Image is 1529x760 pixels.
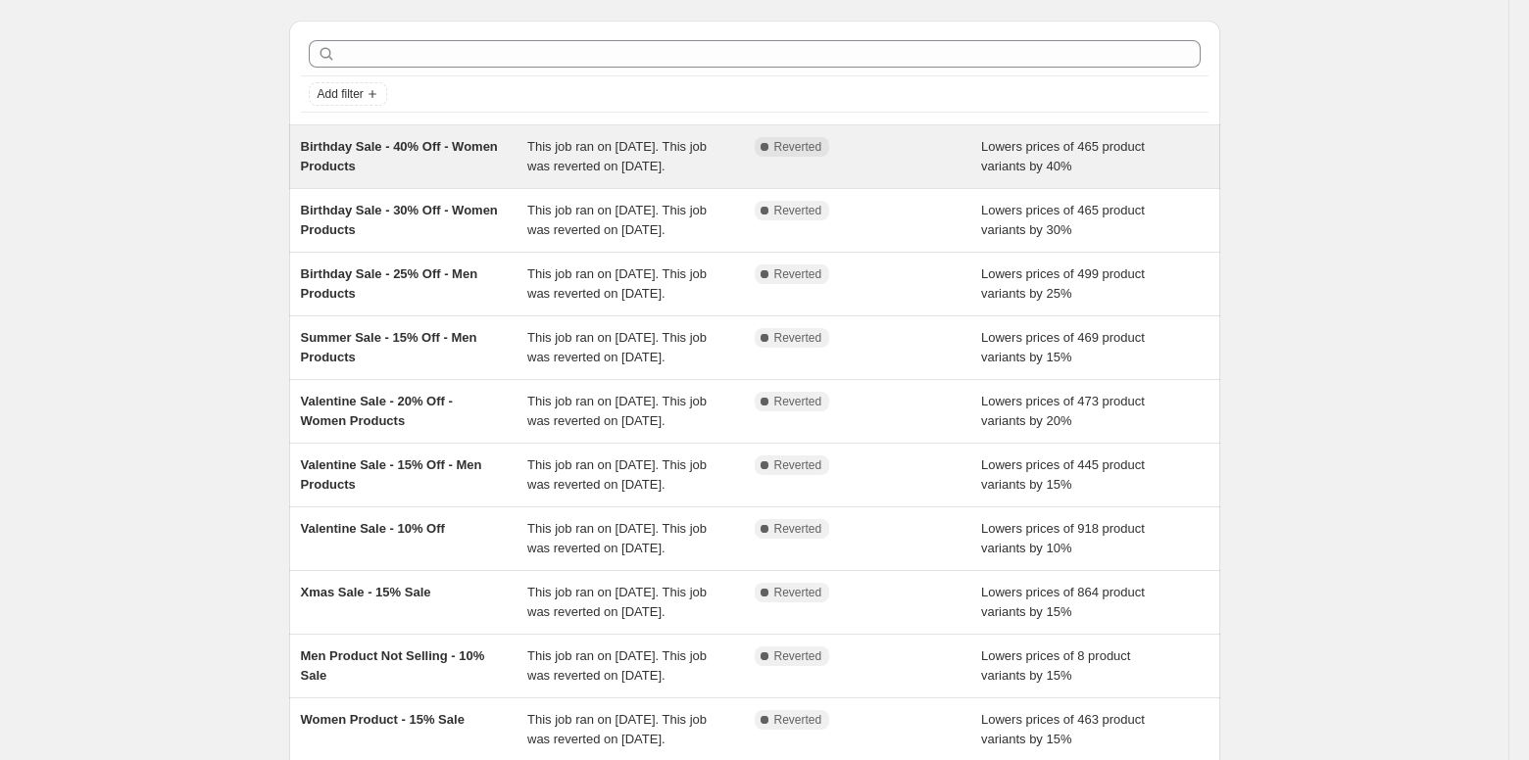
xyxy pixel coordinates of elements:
span: Lowers prices of 864 product variants by 15% [981,585,1145,619]
span: Women Product - 15% Sale [301,712,465,727]
span: Birthday Sale - 30% Off - Women Products [301,203,498,237]
span: Lowers prices of 469 product variants by 15% [981,330,1145,364]
span: Valentine Sale - 15% Off - Men Products [301,457,482,492]
span: This job ran on [DATE]. This job was reverted on [DATE]. [527,585,707,619]
span: Reverted [774,394,822,409]
span: Lowers prices of 473 product variants by 20% [981,394,1145,428]
span: This job ran on [DATE]. This job was reverted on [DATE]. [527,521,707,555]
span: This job ran on [DATE]. This job was reverted on [DATE]. [527,457,707,492]
span: Add filter [318,86,364,102]
span: Reverted [774,203,822,218]
span: This job ran on [DATE]. This job was reverted on [DATE]. [527,330,707,364]
span: Xmas Sale - 15% Sale [301,585,431,599]
span: Lowers prices of 465 product variants by 30% [981,203,1145,237]
span: Reverted [774,712,822,728]
span: Birthday Sale - 40% Off - Women Products [301,139,498,173]
span: This job ran on [DATE]. This job was reverted on [DATE]. [527,648,707,683]
span: Lowers prices of 499 product variants by 25% [981,266,1145,301]
span: Reverted [774,648,822,664]
button: Add filter [309,82,387,106]
span: Reverted [774,330,822,346]
span: Lowers prices of 465 product variants by 40% [981,139,1145,173]
span: Reverted [774,585,822,600]
span: Summer Sale - 15% Off - Men Products [301,330,477,364]
span: Valentine Sale - 20% Off - Women Products [301,394,453,428]
span: Lowers prices of 463 product variants by 15% [981,712,1145,746]
span: This job ran on [DATE]. This job was reverted on [DATE]. [527,712,707,746]
span: Reverted [774,457,822,473]
span: Reverted [774,266,822,282]
span: This job ran on [DATE]. This job was reverted on [DATE]. [527,139,707,173]
span: Lowers prices of 445 product variants by 15% [981,457,1145,492]
span: This job ran on [DATE]. This job was reverted on [DATE]. [527,394,707,428]
span: This job ran on [DATE]. This job was reverted on [DATE]. [527,203,707,237]
span: Lowers prices of 918 product variants by 10% [981,521,1145,555]
span: Valentine Sale - 10% Off [301,521,445,536]
span: Reverted [774,139,822,155]
span: Reverted [774,521,822,537]
span: This job ran on [DATE]. This job was reverted on [DATE]. [527,266,707,301]
span: Birthday Sale - 25% Off - Men Products [301,266,478,301]
span: Men Product Not Selling - 10% Sale [301,648,485,683]
span: Lowers prices of 8 product variants by 15% [981,648,1130,683]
